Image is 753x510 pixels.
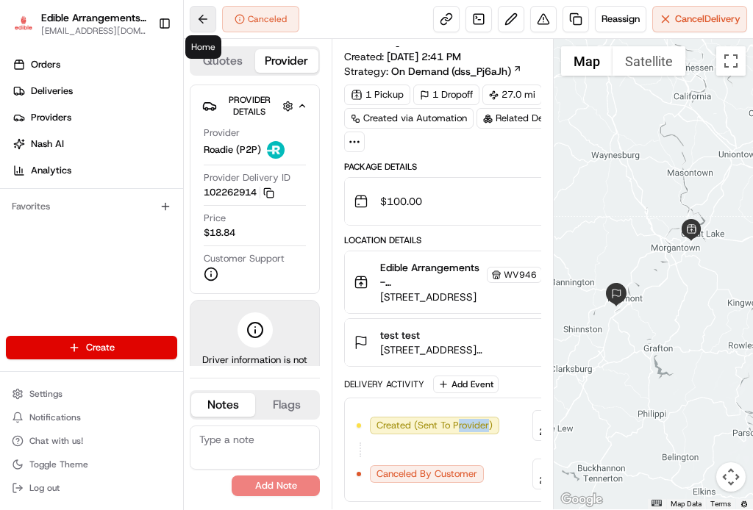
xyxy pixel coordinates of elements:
span: Knowledge Base [29,213,113,228]
button: Edible Arrangements - [GEOGRAPHIC_DATA], [GEOGRAPHIC_DATA] [41,10,146,25]
span: Toggle Theme [29,459,88,470]
span: Canceled By Customer [376,467,477,481]
div: Strategy: [344,64,522,79]
div: We're available if you need us! [50,155,186,167]
a: Orders [6,53,183,76]
a: Terms (opens in new tab) [710,500,731,508]
button: Notes [191,393,255,417]
span: Customer Support [204,252,285,265]
button: Notifications [6,407,177,428]
h3: Summary [344,33,404,46]
button: Show street map [561,46,613,76]
p: Welcome 👋 [15,59,268,82]
div: 📗 [15,215,26,226]
div: 1 Dropoff [413,85,479,105]
button: Chat with us! [6,431,177,451]
span: Chat with us! [29,435,83,447]
button: Edible Arrangements - [GEOGRAPHIC_DATA], [GEOGRAPHIC_DATA]WV946[STREET_ADDRESS]2:46 PM[DATE] [345,251,614,313]
span: Reassign [602,12,640,26]
button: Settings [6,384,177,404]
span: Nash AI [31,137,64,151]
div: Related Deliveries (1) [477,108,609,129]
span: [STREET_ADDRESS][PERSON_NAME] [380,342,542,357]
a: Analytics [6,159,183,182]
img: Google [557,490,606,509]
button: Map camera controls [716,462,746,492]
div: 1 Pickup [344,85,410,105]
button: Reassign [595,6,646,32]
span: Create [86,341,115,354]
div: Delivery Activity [344,378,424,390]
span: Provider [204,126,240,140]
a: 📗Knowledge Base [9,207,118,234]
button: Edible Arrangements - Morgantown, WVEdible Arrangements - [GEOGRAPHIC_DATA], [GEOGRAPHIC_DATA][EM... [6,6,152,41]
button: Toggle Theme [6,454,177,475]
div: Favorites [6,195,177,218]
span: Notifications [29,412,81,423]
button: Log out [6,478,177,498]
span: $18.84 [204,226,235,240]
span: WV946 [504,269,537,281]
span: 2:43 PM EDT [539,474,596,487]
span: test test [380,328,420,342]
a: 💻API Documentation [118,207,242,234]
a: Report errors in the road map or imagery to Google [740,500,749,509]
button: Add Event [433,376,499,393]
button: Quotes [191,49,255,73]
button: [EMAIL_ADDRESS][DOMAIN_NAME] [41,25,146,37]
button: 102262914 [204,186,274,199]
span: [STREET_ADDRESS] [380,290,542,304]
img: Edible Arrangements - Morgantown, WV [12,13,35,35]
button: Canceled [222,6,299,32]
span: [DATE] 2:41 PM [387,50,461,63]
span: Provider Details [229,94,271,118]
button: Provider [255,49,319,73]
span: Pylon [146,249,178,260]
div: Location Details [344,234,615,246]
button: Flags [255,393,319,417]
span: Provider Delivery ID [204,171,290,184]
button: $100.00 [345,178,614,225]
button: Keyboard shortcuts [652,500,662,506]
span: Settings [29,388,63,400]
span: API Documentation [139,213,236,228]
span: Orders [31,58,60,71]
a: Powered byPylon [104,248,178,260]
a: Deliveries [6,79,183,103]
span: Created: [344,49,461,64]
button: CancelDelivery [652,6,747,32]
span: Cancel Delivery [675,12,740,26]
span: Created (Sent To Provider) [376,419,493,432]
span: 2:41 PM EDT [539,425,596,439]
span: $100.00 [380,194,422,209]
span: Analytics [31,164,71,177]
span: Driver information is not available yet. [202,353,307,380]
a: Providers [6,106,183,129]
span: Providers [31,111,71,124]
button: test test[STREET_ADDRESS][PERSON_NAME]3:16 PM[DATE] [345,319,614,366]
img: 1736555255976-a54dd68f-1ca7-489b-9aae-adbdc363a1c4 [15,140,41,167]
div: Start new chat [50,140,241,155]
a: Open this area in Google Maps (opens a new window) [557,490,606,509]
input: Clear [38,95,243,110]
img: roadie-logo-v2.jpg [267,141,285,159]
span: On Demand (dss_Pj6aJh) [391,64,511,79]
span: Roadie (P2P) [204,143,261,157]
button: Create [6,336,177,359]
a: Nash AI [6,132,183,156]
button: Toggle fullscreen view [716,46,746,76]
div: 27.0 mi [482,85,542,105]
a: On Demand (dss_Pj6aJh) [391,64,522,79]
span: Log out [29,482,60,494]
div: 💻 [124,215,136,226]
button: Map Data [671,499,702,509]
a: Created via Automation [344,108,474,129]
img: Nash [15,15,44,44]
div: Home [185,35,221,59]
button: Provider Details [202,91,307,121]
span: Edible Arrangements - [GEOGRAPHIC_DATA], [GEOGRAPHIC_DATA] [380,260,484,290]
